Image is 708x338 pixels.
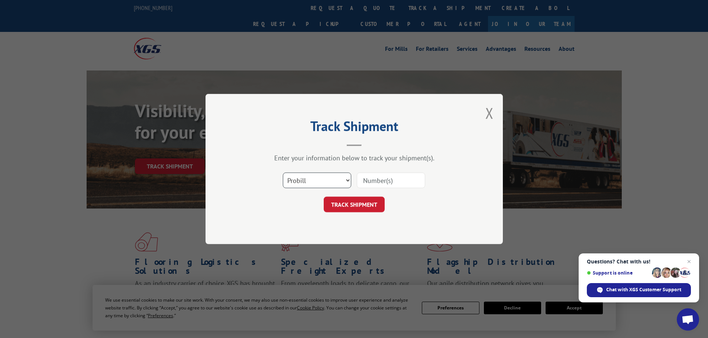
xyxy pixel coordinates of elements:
[485,103,494,123] button: Close modal
[587,259,691,265] span: Questions? Chat with us!
[357,173,425,188] input: Number(s)
[685,257,694,266] span: Close chat
[243,121,466,135] h2: Track Shipment
[243,154,466,162] div: Enter your information below to track your shipment(s).
[324,197,385,212] button: TRACK SHIPMENT
[587,270,649,276] span: Support is online
[587,283,691,297] div: Chat with XGS Customer Support
[606,286,681,293] span: Chat with XGS Customer Support
[677,308,699,331] div: Open chat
